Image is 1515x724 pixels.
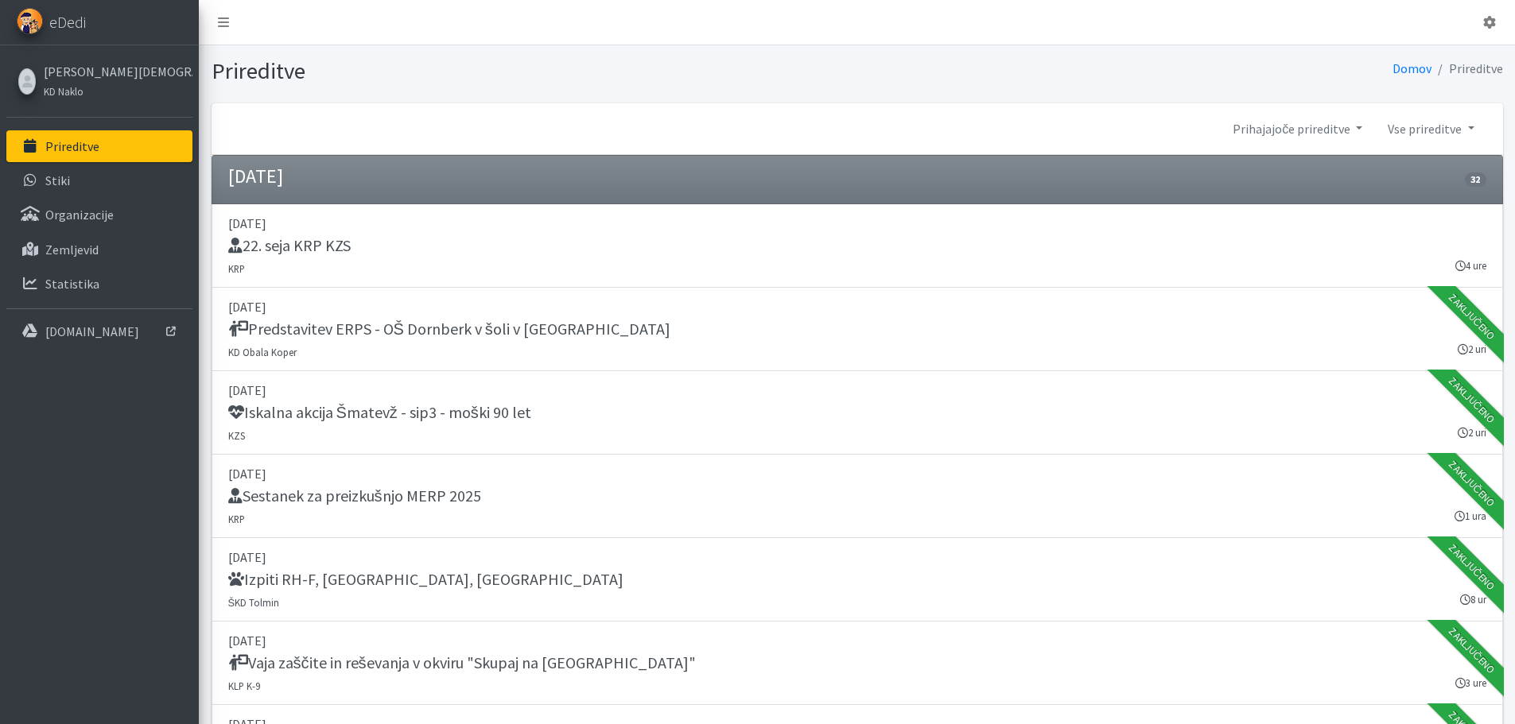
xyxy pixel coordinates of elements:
[6,165,192,196] a: Stiki
[228,653,696,672] h5: Vaja zaščite in reševanja v okviru "Skupaj na [GEOGRAPHIC_DATA]"
[49,10,86,34] span: eDedi
[228,319,670,339] h5: Predstavitev ERPS - OŠ Dornberk v šoli v [GEOGRAPHIC_DATA]
[228,679,260,692] small: KLP K-9
[228,464,1486,483] p: [DATE]
[44,85,84,98] small: KD Naklo
[45,323,139,339] p: [DOMAIN_NAME]
[6,234,192,265] a: Zemljevid
[1431,57,1503,80] li: Prireditve
[228,236,351,255] h5: 22. seja KRP KZS
[212,455,1503,538] a: [DATE] Sestanek za preizkušnjo MERP 2025 KRP 1 ura Zaključeno
[228,297,1486,316] p: [DATE]
[1220,113,1375,145] a: Prihajajoče prireditve
[45,207,114,223] p: Organizacije
[228,513,245,525] small: KRP
[1375,113,1486,145] a: Vse prireditve
[228,596,280,609] small: ŠKD Tolmin
[228,631,1486,650] p: [DATE]
[1455,258,1486,273] small: 4 ure
[6,316,192,347] a: [DOMAIN_NAME]
[45,242,99,257] p: Zemljevid
[212,538,1503,621] a: [DATE] Izpiti RH-F, [GEOGRAPHIC_DATA], [GEOGRAPHIC_DATA] ŠKD Tolmin 8 ur Zaključeno
[17,8,43,34] img: eDedi
[45,276,99,292] p: Statistika
[228,548,1486,567] p: [DATE]
[44,62,188,81] a: [PERSON_NAME][DEMOGRAPHIC_DATA]
[6,130,192,162] a: Prireditve
[228,429,245,442] small: KZS
[228,381,1486,400] p: [DATE]
[45,172,70,188] p: Stiki
[1393,60,1431,76] a: Domov
[228,346,297,358] small: KD Obala Koper
[44,81,188,100] a: KD Naklo
[228,262,245,275] small: KRP
[45,138,99,154] p: Prireditve
[6,268,192,300] a: Statistika
[1465,172,1486,187] span: 32
[212,57,852,85] h1: Prireditve
[212,371,1503,455] a: [DATE] Iskalna akcija Šmatevž - sip3 - moški 90 let KZS 2 uri Zaključeno
[212,621,1503,705] a: [DATE] Vaja zaščite in reševanja v okviru "Skupaj na [GEOGRAPHIC_DATA]" KLP K-9 3 ure Zaključeno
[212,288,1503,371] a: [DATE] Predstavitev ERPS - OŠ Dornberk v šoli v [GEOGRAPHIC_DATA] KD Obala Koper 2 uri Zaključeno
[212,204,1503,288] a: [DATE] 22. seja KRP KZS KRP 4 ure
[228,214,1486,233] p: [DATE]
[6,199,192,230] a: Organizacije
[228,486,481,505] h5: Sestanek za preizkušnjo MERP 2025
[228,165,283,188] h4: [DATE]
[228,570,623,589] h5: Izpiti RH-F, [GEOGRAPHIC_DATA], [GEOGRAPHIC_DATA]
[228,403,531,422] h5: Iskalna akcija Šmatevž - sip3 - moški 90 let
